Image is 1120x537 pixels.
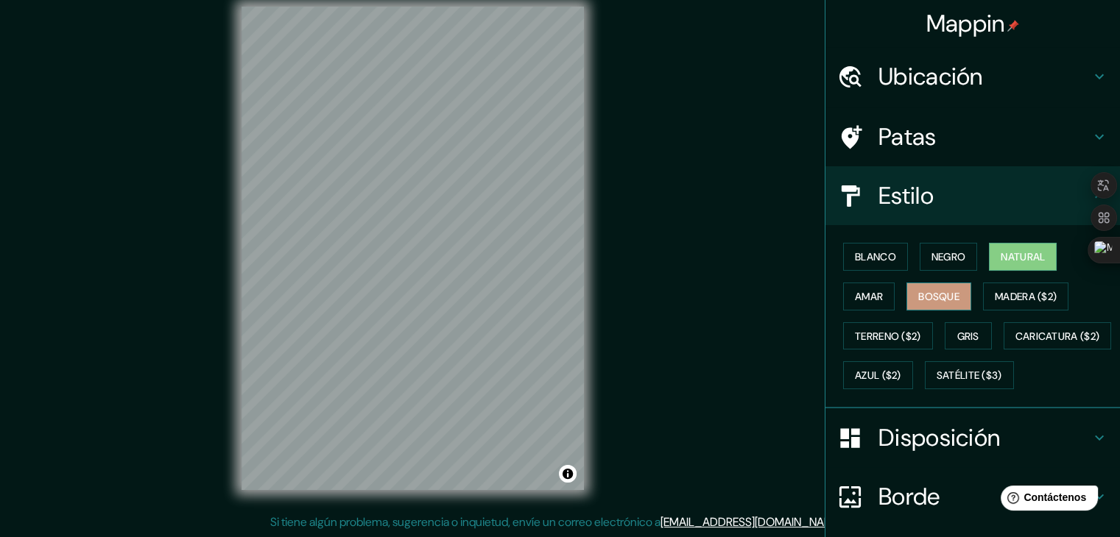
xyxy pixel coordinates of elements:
font: Caricatura ($2) [1015,330,1100,343]
canvas: Mapa [242,7,584,490]
font: Si tiene algún problema, sugerencia o inquietud, envíe un correo electrónico a [270,514,661,530]
button: Satélite ($3) [925,361,1014,389]
img: pin-icon.png [1007,20,1019,32]
button: Activar o desactivar atribución [559,465,577,483]
a: [EMAIL_ADDRESS][DOMAIN_NAME] [661,514,842,530]
button: Bosque [906,282,971,310]
button: Madera ($2) [983,282,1068,310]
div: Disposición [825,408,1120,467]
font: Madera ($2) [995,290,1057,303]
font: Natural [1001,250,1045,263]
font: Estilo [878,180,934,211]
iframe: Lanzador de widgets de ayuda [989,480,1104,521]
font: Satélite ($3) [937,369,1002,383]
font: Ubicación [878,61,983,92]
div: Patas [825,107,1120,166]
button: Blanco [843,243,908,271]
div: Ubicación [825,47,1120,106]
button: Terreno ($2) [843,322,933,350]
button: Amar [843,282,895,310]
font: Patas [878,121,937,152]
button: Azul ($2) [843,361,913,389]
font: Blanco [855,250,896,263]
font: Disposición [878,422,1000,453]
font: Borde [878,481,940,512]
font: Negro [931,250,966,263]
font: Mappin [926,8,1005,39]
div: Borde [825,467,1120,526]
button: Gris [945,322,992,350]
button: Natural [989,243,1057,271]
font: Gris [957,330,979,343]
font: Terreno ($2) [855,330,921,343]
button: Caricatura ($2) [1004,322,1112,350]
button: Negro [920,243,978,271]
div: Estilo [825,166,1120,225]
font: Amar [855,290,883,303]
font: Azul ($2) [855,369,901,383]
font: Bosque [918,290,959,303]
